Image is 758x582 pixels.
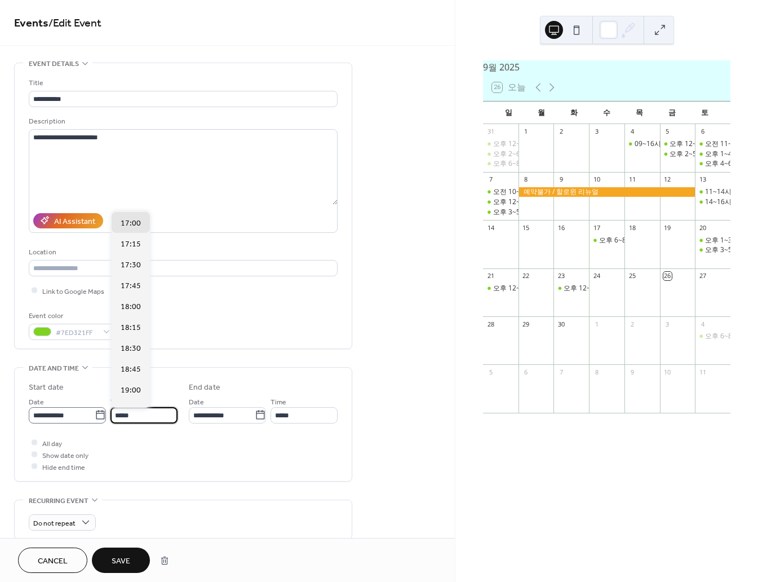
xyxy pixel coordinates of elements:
[121,321,141,333] span: 18:15
[592,175,601,184] div: 10
[695,245,730,255] div: 오후 3~5, 신*철
[29,77,335,89] div: Title
[29,116,335,127] div: Description
[493,139,545,149] div: 오후 12~2, 조*찬
[493,284,545,293] div: 오후 12~2, 양*혜
[189,382,220,394] div: End date
[628,368,636,376] div: 9
[29,58,79,70] span: Event details
[486,175,495,184] div: 7
[493,208,541,217] div: 오후 3~5, 지*원
[695,159,730,169] div: 오후 4~6, 최*서
[29,382,64,394] div: Start date
[121,301,141,312] span: 18:00
[663,127,672,136] div: 5
[557,127,565,136] div: 2
[663,272,672,280] div: 26
[121,405,141,417] span: 19:15
[557,320,565,328] div: 30
[18,548,87,573] button: Cancel
[121,217,141,229] span: 17:00
[663,320,672,328] div: 3
[42,449,88,461] span: Show date only
[42,285,104,297] span: Link to Google Maps
[121,280,141,292] span: 17:45
[29,363,79,374] span: Date and time
[689,102,721,124] div: 토
[557,272,565,280] div: 23
[493,187,549,197] div: 오전 10~12, 고*나
[695,236,730,245] div: 오후 1~3, 김*원
[38,555,68,567] span: Cancel
[33,213,103,228] button: AI Assistant
[698,175,707,184] div: 13
[592,368,601,376] div: 8
[705,149,753,159] div: 오후 1~4, 엄*아
[486,223,495,232] div: 14
[493,159,541,169] div: 오후 6~8, 심*정
[14,12,48,34] a: Events
[92,548,150,573] button: Save
[592,320,601,328] div: 1
[592,272,601,280] div: 24
[48,12,101,34] span: / Edit Event
[121,259,141,271] span: 17:30
[589,236,624,245] div: 오후 6~8, 박*혁
[592,223,601,232] div: 17
[590,102,623,124] div: 수
[698,368,707,376] div: 11
[557,175,565,184] div: 9
[522,320,530,328] div: 29
[493,149,587,159] div: 오후 2~6, [PERSON_NAME]*희
[670,149,717,159] div: 오후 2~5, 방*정
[695,332,730,341] div: 오후 6~8, 하*수
[557,102,590,124] div: 화
[695,149,730,159] div: 오후 1~4, 엄*아
[628,223,636,232] div: 18
[486,320,495,328] div: 28
[483,208,518,217] div: 오후 3~5, 지*원
[189,396,204,408] span: Date
[705,332,753,341] div: 오후 6~8, 하*수
[486,368,495,376] div: 5
[660,139,695,149] div: 오후 12~2, 한*수
[121,363,141,375] span: 18:45
[486,272,495,280] div: 21
[663,368,672,376] div: 10
[628,175,636,184] div: 11
[695,187,730,197] div: 11~14시, 김*진
[628,320,636,328] div: 2
[522,127,530,136] div: 1
[663,223,672,232] div: 19
[483,149,518,159] div: 오후 2~6, 김*희
[29,246,335,258] div: Location
[518,187,695,197] div: 예약불가 / 할로윈 리뉴얼
[42,461,85,473] span: Hide end time
[42,438,62,449] span: All day
[121,342,141,354] span: 18:30
[54,215,95,227] div: AI Assistant
[698,223,707,232] div: 20
[670,139,721,149] div: 오후 12~2, 한*수
[557,368,565,376] div: 7
[493,197,545,207] div: 오후 12~3, 강*운
[112,555,130,567] span: Save
[698,320,707,328] div: 4
[698,127,707,136] div: 6
[592,127,601,136] div: 3
[29,310,113,322] div: Event color
[33,517,76,530] span: Do not repeat
[486,127,495,136] div: 31
[483,284,518,293] div: 오후 12~2, 양*혜
[483,139,518,149] div: 오후 12~2, 조*찬
[110,396,126,408] span: Time
[623,102,656,124] div: 목
[525,102,557,124] div: 월
[522,223,530,232] div: 15
[660,149,695,159] div: 오후 2~5, 방*정
[628,127,636,136] div: 4
[695,139,730,149] div: 오전 11~1, 김*엽
[271,396,286,408] span: Time
[553,284,589,293] div: 오후 12~2, 김*민
[522,272,530,280] div: 22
